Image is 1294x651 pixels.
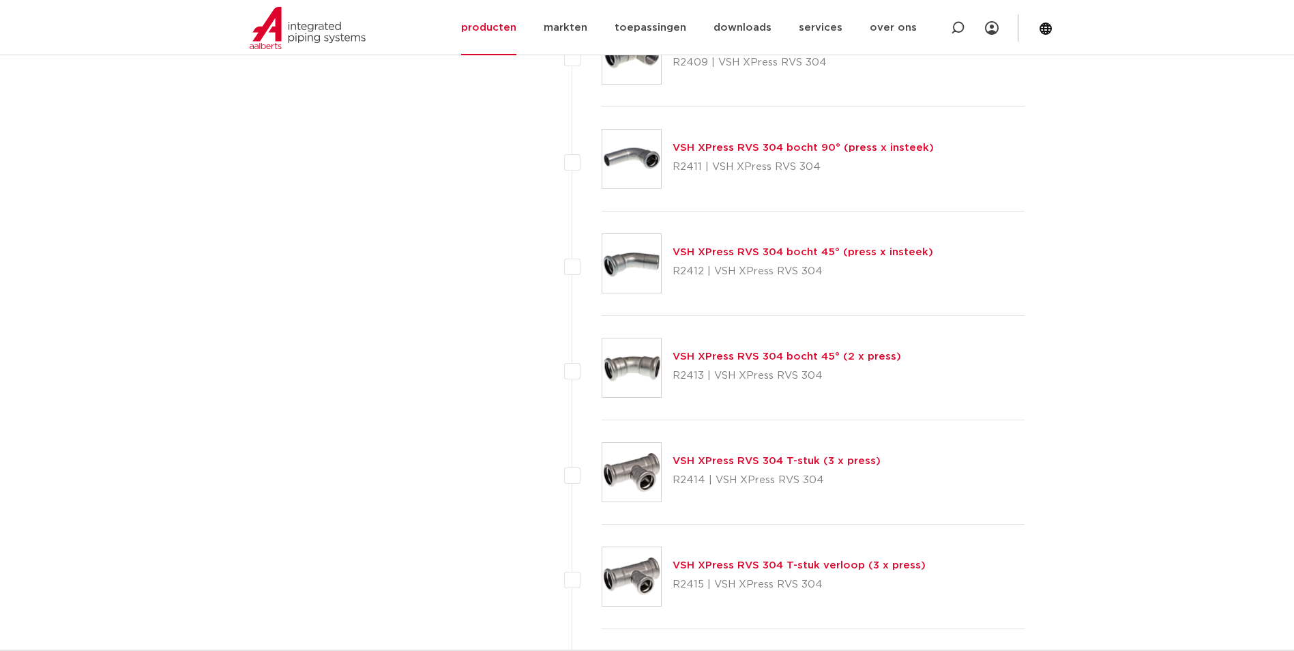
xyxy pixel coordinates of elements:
a: VSH XPress RVS 304 bocht 90° (press x insteek) [673,143,934,153]
p: R2415 | VSH XPress RVS 304 [673,574,926,596]
img: Thumbnail for VSH XPress RVS 304 bocht 45° (press x insteek) [602,234,661,293]
p: R2411 | VSH XPress RVS 304 [673,156,934,178]
p: R2414 | VSH XPress RVS 304 [673,469,881,491]
img: Thumbnail for VSH XPress RVS 304 T-stuk (3 x press) [602,443,661,502]
a: VSH XPress RVS 304 bocht 45° (2 x press) [673,351,901,362]
p: R2409 | VSH XPress RVS 304 [673,52,1003,74]
p: R2412 | VSH XPress RVS 304 [673,261,933,283]
img: Thumbnail for VSH XPress RVS 304 bocht 45° (2 x press) [602,338,661,397]
img: Thumbnail for VSH XPress RVS 304 bocht 90° (press x insteek) [602,130,661,188]
a: VSH XPress RVS 304 T-stuk verloop (3 x press) [673,560,926,570]
img: Thumbnail for VSH XPress RVS 304 T-stuk verloop (3 x press) [602,547,661,606]
a: VSH XPress RVS 304 bocht 45° (press x insteek) [673,247,933,257]
p: R2413 | VSH XPress RVS 304 [673,365,901,387]
a: VSH XPress RVS 304 T-stuk (3 x press) [673,456,881,466]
